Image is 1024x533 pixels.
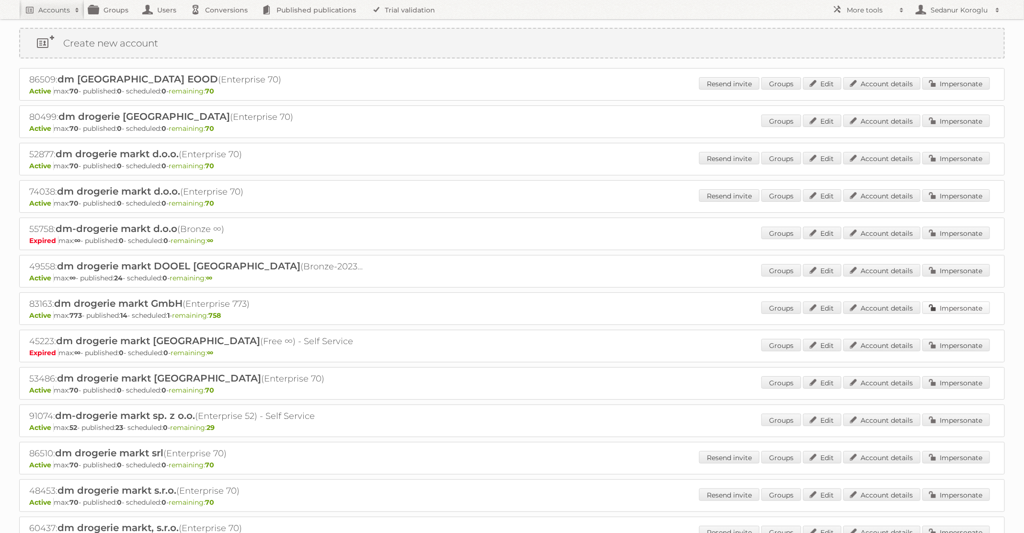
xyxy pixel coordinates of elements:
[29,236,58,245] span: Expired
[29,498,54,507] span: Active
[29,498,995,507] p: max: - published: - scheduled: -
[74,236,81,245] strong: ∞
[29,260,365,273] h2: 49558: (Bronze-2023 ∞)
[169,386,214,394] span: remaining:
[29,199,54,208] span: Active
[29,111,365,123] h2: 80499: (Enterprise 70)
[29,148,365,161] h2: 52877: (Enterprise 70)
[803,115,841,127] a: Edit
[922,451,990,463] a: Impersonate
[843,115,920,127] a: Account details
[163,236,168,245] strong: 0
[115,423,123,432] strong: 23
[117,162,122,170] strong: 0
[119,348,124,357] strong: 0
[803,414,841,426] a: Edit
[761,301,801,314] a: Groups
[699,152,759,164] a: Resend invite
[803,189,841,202] a: Edit
[161,162,166,170] strong: 0
[171,236,213,245] span: remaining:
[29,298,365,310] h2: 83163: (Enterprise 773)
[843,414,920,426] a: Account details
[699,189,759,202] a: Resend invite
[803,301,841,314] a: Edit
[922,115,990,127] a: Impersonate
[29,386,995,394] p: max: - published: - scheduled: -
[119,236,124,245] strong: 0
[29,274,54,282] span: Active
[29,423,995,432] p: max: - published: - scheduled: -
[761,414,801,426] a: Groups
[120,311,127,320] strong: 14
[761,376,801,389] a: Groups
[843,152,920,164] a: Account details
[922,77,990,90] a: Impersonate
[161,199,166,208] strong: 0
[29,162,995,170] p: max: - published: - scheduled: -
[57,372,261,384] span: dm drogerie markt [GEOGRAPHIC_DATA]
[56,335,260,347] span: dm drogerie markt [GEOGRAPHIC_DATA]
[29,335,365,348] h2: 45223: (Free ∞) - Self Service
[803,77,841,90] a: Edit
[206,274,212,282] strong: ∞
[208,311,221,320] strong: 758
[69,423,77,432] strong: 52
[761,339,801,351] a: Groups
[922,152,990,164] a: Impersonate
[117,461,122,469] strong: 0
[56,223,177,234] span: dm-drogerie markt d.o.o
[699,451,759,463] a: Resend invite
[29,461,995,469] p: max: - published: - scheduled: -
[761,152,801,164] a: Groups
[761,451,801,463] a: Groups
[55,447,163,459] span: dm drogerie markt srl
[58,73,218,85] span: dm [GEOGRAPHIC_DATA] EOOD
[803,227,841,239] a: Edit
[761,488,801,501] a: Groups
[161,87,166,95] strong: 0
[29,236,995,245] p: max: - published: - scheduled: -
[29,199,995,208] p: max: - published: - scheduled: -
[761,77,801,90] a: Groups
[58,111,230,122] span: dm drogerie [GEOGRAPHIC_DATA]
[117,87,122,95] strong: 0
[69,498,79,507] strong: 70
[171,348,213,357] span: remaining:
[922,227,990,239] a: Impersonate
[117,199,122,208] strong: 0
[161,461,166,469] strong: 0
[207,423,215,432] strong: 29
[29,372,365,385] h2: 53486: (Enterprise 70)
[922,264,990,277] a: Impersonate
[170,423,215,432] span: remaining:
[29,447,365,460] h2: 86510: (Enterprise 70)
[803,152,841,164] a: Edit
[57,185,180,197] span: dm drogerie markt d.o.o.
[843,488,920,501] a: Account details
[207,348,213,357] strong: ∞
[29,348,58,357] span: Expired
[928,5,990,15] h2: Sedanur Koroglu
[117,124,122,133] strong: 0
[803,339,841,351] a: Edit
[162,274,167,282] strong: 0
[69,87,79,95] strong: 70
[69,386,79,394] strong: 70
[69,124,79,133] strong: 70
[163,423,168,432] strong: 0
[205,461,214,469] strong: 70
[167,311,170,320] strong: 1
[114,274,123,282] strong: 24
[172,311,221,320] span: remaining:
[117,386,122,394] strong: 0
[57,260,300,272] span: dm drogerie markt DOOEL [GEOGRAPHIC_DATA]
[29,162,54,170] span: Active
[843,264,920,277] a: Account details
[29,73,365,86] h2: 86509: (Enterprise 70)
[29,87,54,95] span: Active
[761,227,801,239] a: Groups
[169,461,214,469] span: remaining:
[761,264,801,277] a: Groups
[843,227,920,239] a: Account details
